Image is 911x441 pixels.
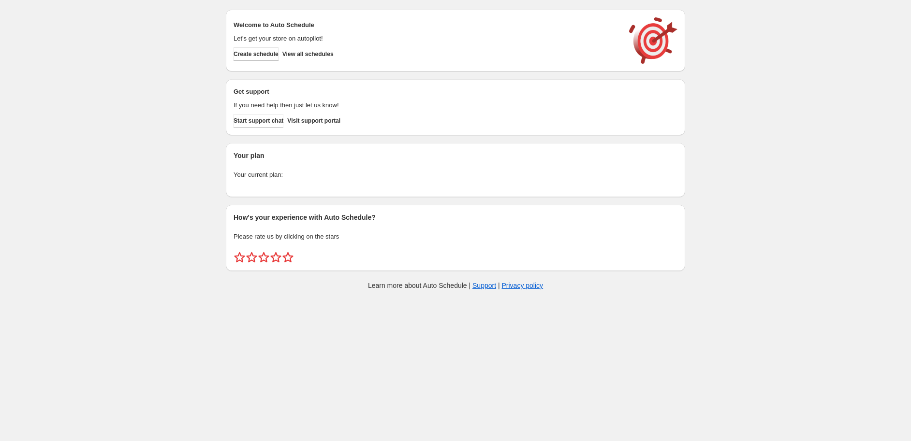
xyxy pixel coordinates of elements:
button: View all schedules [282,47,334,61]
span: Create schedule [234,50,279,58]
p: Let's get your store on autopilot! [234,34,619,43]
a: Privacy policy [502,282,544,289]
h2: Your plan [234,151,677,160]
button: Create schedule [234,47,279,61]
a: Start support chat [234,114,283,128]
h2: Welcome to Auto Schedule [234,20,619,30]
a: Visit support portal [287,114,340,128]
p: Learn more about Auto Schedule | | [368,281,543,290]
h2: Get support [234,87,619,97]
span: Start support chat [234,117,283,125]
span: Visit support portal [287,117,340,125]
h2: How's your experience with Auto Schedule? [234,213,677,222]
p: If you need help then just let us know! [234,100,619,110]
span: View all schedules [282,50,334,58]
p: Please rate us by clicking on the stars [234,232,677,242]
p: Your current plan: [234,170,677,180]
a: Support [472,282,496,289]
